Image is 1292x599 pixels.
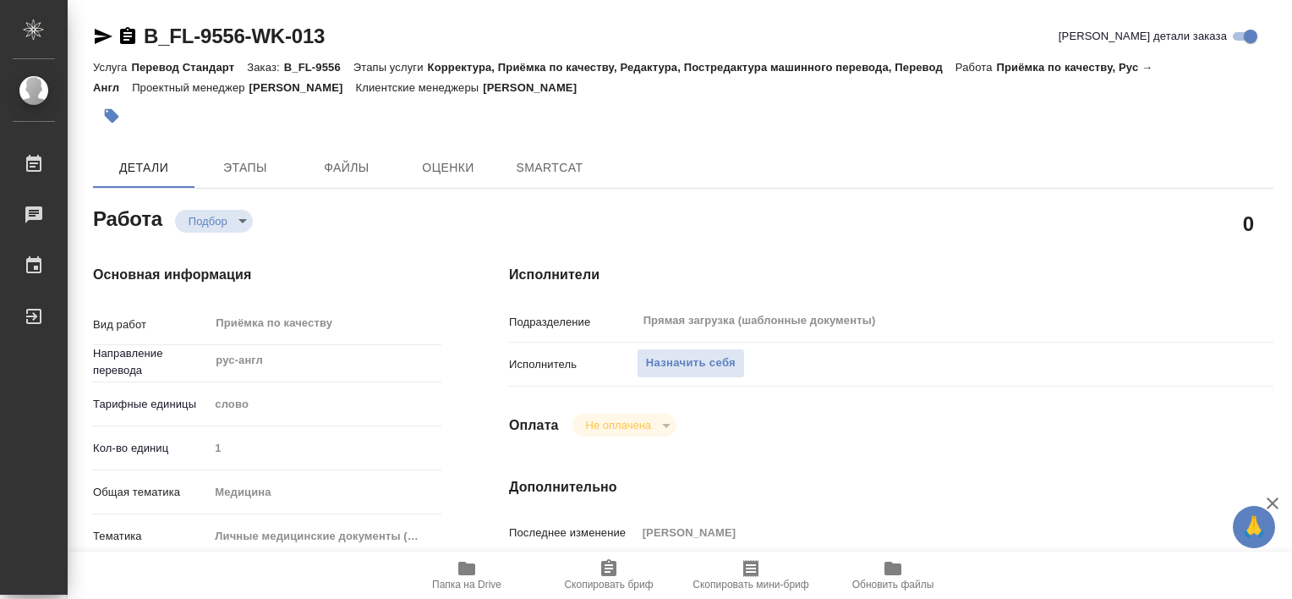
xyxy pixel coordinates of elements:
[509,356,637,373] p: Исполнитель
[209,436,441,460] input: Пустое поле
[680,552,822,599] button: Скопировать мини-бриф
[1240,509,1268,545] span: 🙏
[175,210,253,233] div: Подбор
[509,477,1273,497] h4: Дополнительно
[183,214,233,228] button: Подбор
[955,61,997,74] p: Работа
[822,552,964,599] button: Обновить файлы
[93,345,209,379] p: Направление перевода
[564,579,653,591] span: Скопировать бриф
[353,61,428,74] p: Этапы услуги
[93,97,130,135] button: Добавить тэг
[103,157,184,179] span: Детали
[581,418,656,432] button: Не оплачена
[247,61,283,74] p: Заказ:
[509,314,637,331] p: Подразделение
[428,61,955,74] p: Корректура, Приёмка по качеству, Редактура, Постредактура машинного перевода, Перевод
[93,396,209,413] p: Тарифные единицы
[693,579,808,591] span: Скопировать мини-бриф
[209,478,441,507] div: Медицина
[284,61,353,74] p: B_FL-9556
[509,265,1273,285] h4: Исполнители
[209,522,441,551] div: Личные медицинские документы (справки, эпикризы)
[131,61,247,74] p: Перевод Стандарт
[132,81,249,94] p: Проектный менеджер
[93,61,131,74] p: Услуга
[483,81,589,94] p: [PERSON_NAME]
[1243,209,1254,238] h2: 0
[209,390,441,419] div: слово
[852,579,934,591] span: Обновить файлы
[1059,28,1227,45] span: [PERSON_NAME] детали заказа
[93,26,113,47] button: Скопировать ссылку для ЯМессенджера
[144,25,325,47] a: B_FL-9556-WK-013
[509,525,637,541] p: Последнее изменение
[205,157,286,179] span: Этапы
[432,579,501,591] span: Папка на Drive
[509,415,559,436] h4: Оплата
[408,157,489,179] span: Оценки
[118,26,138,47] button: Скопировать ссылку
[306,157,387,179] span: Файлы
[93,316,209,333] p: Вид работ
[93,265,441,285] h4: Основная информация
[93,440,209,457] p: Кол-во единиц
[396,552,538,599] button: Папка на Drive
[637,520,1210,545] input: Пустое поле
[1233,506,1275,548] button: 🙏
[572,414,676,437] div: Подбор
[249,81,356,94] p: [PERSON_NAME]
[93,528,209,545] p: Тематика
[538,552,680,599] button: Скопировать бриф
[93,484,209,501] p: Общая тематика
[509,157,590,179] span: SmartCat
[646,354,736,373] span: Назначить себя
[637,349,745,378] button: Назначить себя
[93,202,162,233] h2: Работа
[356,81,484,94] p: Клиентские менеджеры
